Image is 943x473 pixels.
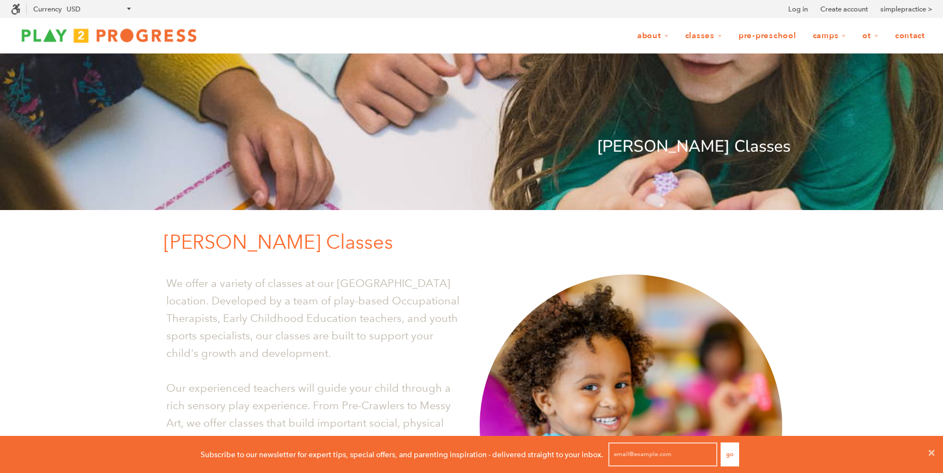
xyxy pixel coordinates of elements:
[630,26,676,46] a: About
[608,442,717,466] input: email@example.com
[888,26,932,46] a: Contact
[788,4,808,15] a: Log in
[721,442,739,466] button: Go
[164,226,790,258] p: [PERSON_NAME] Classes
[732,26,803,46] a: Pre-Preschool
[153,134,790,160] p: [PERSON_NAME] Classes
[11,25,207,46] img: Play2Progress logo
[806,26,854,46] a: Camps
[201,448,603,460] p: Subscribe to our newsletter for expert tips, special offers, and parenting inspiration - delivere...
[880,4,932,15] a: simplepractice >
[33,5,62,13] label: Currency
[166,379,463,449] p: Our experienced teachers will guide your child through a rich sensory play experience. From Pre-C...
[166,274,463,362] p: We offer a variety of classes at our [GEOGRAPHIC_DATA] location. Developed by a team of play-base...
[820,4,868,15] a: Create account
[855,26,886,46] a: OT
[678,26,729,46] a: Classes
